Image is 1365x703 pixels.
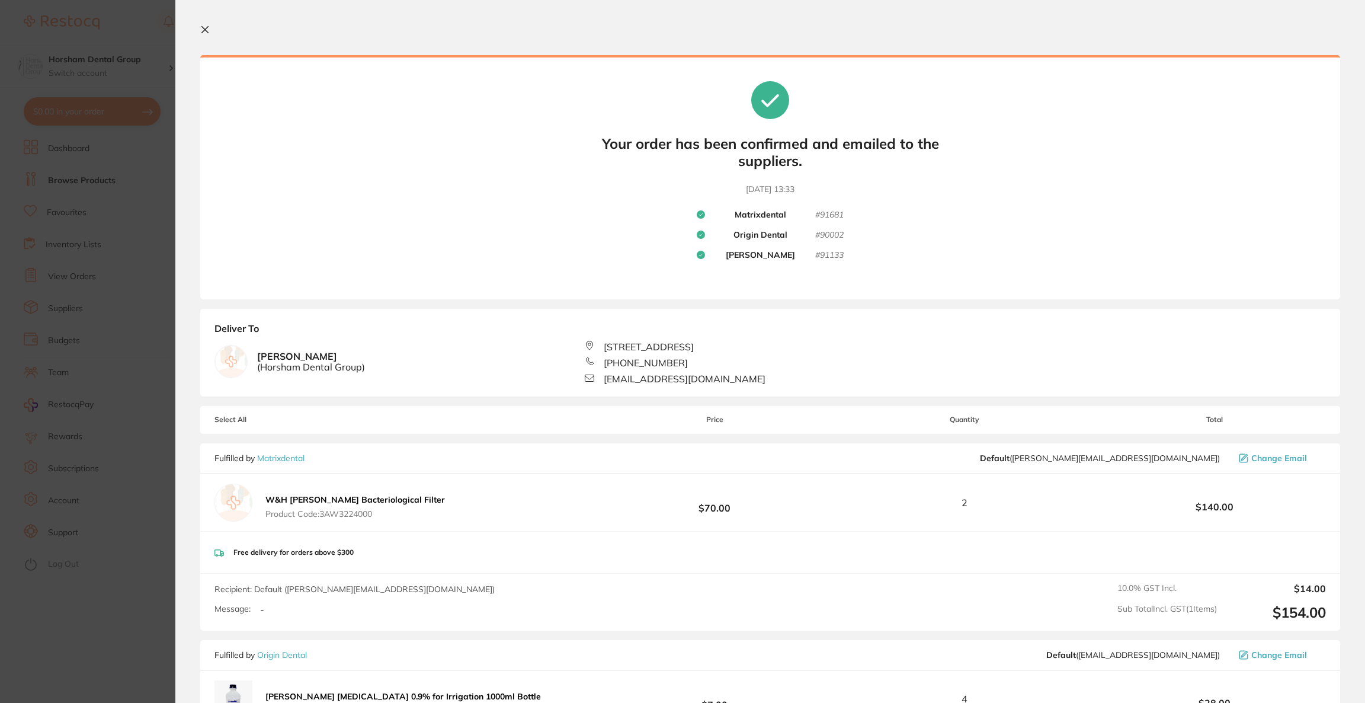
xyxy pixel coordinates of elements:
[733,230,787,241] b: Origin Dental
[1251,650,1307,660] span: Change Email
[233,548,354,557] p: Free delivery for orders above $300
[592,135,948,170] b: Your order has been confirmed and emailed to the suppliers.
[1235,453,1326,464] button: Change Email
[214,453,305,463] p: Fulfilled by
[1104,416,1326,424] span: Total
[726,250,795,261] b: [PERSON_NAME]
[257,650,307,660] a: Origin Dental
[1046,650,1220,660] span: info@origindental.com.au
[257,351,365,373] b: [PERSON_NAME]
[214,650,307,660] p: Fulfilled by
[604,373,765,384] span: [EMAIL_ADDRESS][DOMAIN_NAME]
[265,509,445,519] span: Product Code: 3AW3224000
[214,584,495,595] span: Recipient: Default ( [PERSON_NAME][EMAIL_ADDRESS][DOMAIN_NAME] )
[815,250,844,261] small: # 91133
[815,230,844,241] small: # 90002
[1235,650,1326,660] button: Change Email
[265,494,445,505] b: W&H [PERSON_NAME] Bacteriological Filter
[214,416,333,424] span: Select All
[604,357,688,368] span: [PHONE_NUMBER]
[214,604,251,614] label: Message:
[962,497,967,508] span: 2
[735,210,786,221] b: Matrixdental
[980,453,1010,464] b: Default
[1117,604,1217,621] span: Sub Total Incl. GST ( 1 Items)
[265,691,541,702] b: [PERSON_NAME] [MEDICAL_DATA] 0.9% for Irrigation 1000ml Bottle
[262,494,448,519] button: W&H [PERSON_NAME] Bacteriological Filter Product Code:3AW3224000
[604,416,826,424] span: Price
[214,484,252,522] img: empty.jpg
[1117,583,1217,594] span: 10.0 % GST Incl.
[214,323,1326,341] b: Deliver To
[1046,650,1076,660] b: Default
[604,341,694,352] span: [STREET_ADDRESS]
[1226,604,1326,621] output: $154.00
[746,184,794,196] time: [DATE] 13:33
[826,416,1104,424] span: Quantity
[604,492,826,514] b: $70.00
[815,210,844,221] small: # 91681
[1104,501,1326,512] b: $140.00
[257,453,305,464] a: Matrixdental
[980,453,1220,463] span: peter@matrixdental.com.au
[1251,453,1307,463] span: Change Email
[257,362,365,372] span: ( Horsham Dental Group )
[215,346,247,378] img: empty.jpg
[260,604,264,615] p: -
[1226,583,1326,594] output: $14.00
